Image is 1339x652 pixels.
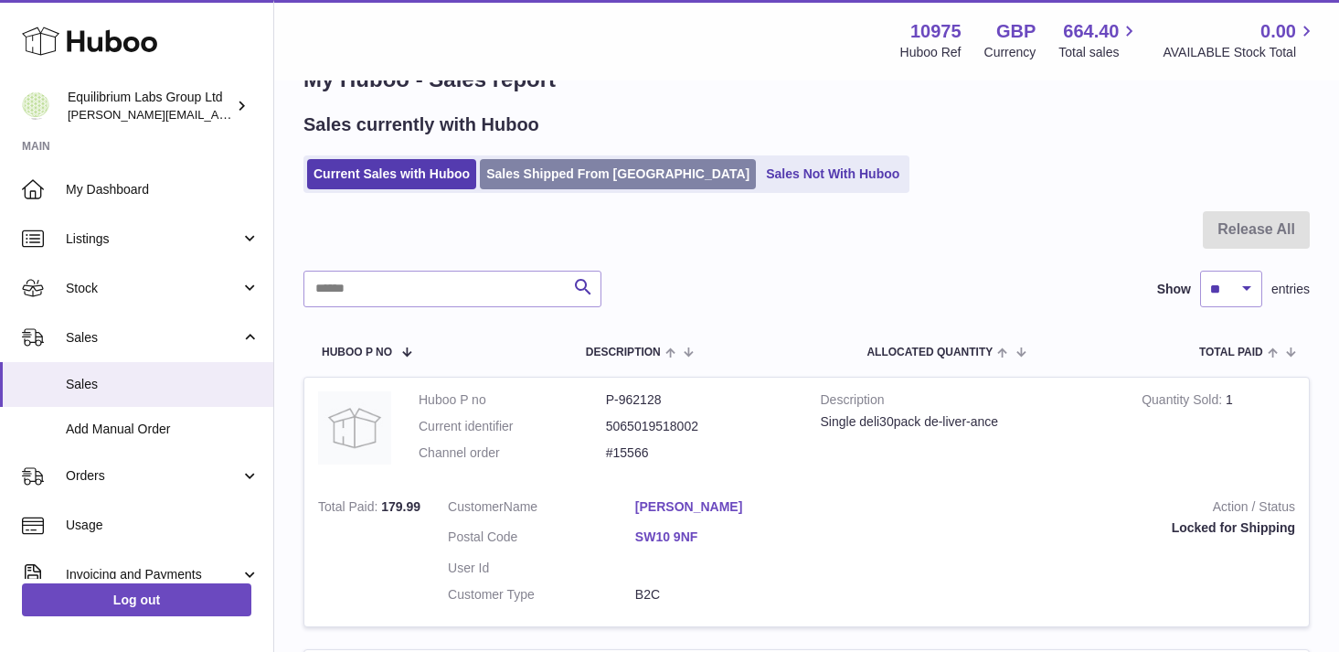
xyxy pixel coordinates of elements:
label: Show [1157,281,1191,298]
span: Total paid [1199,347,1263,358]
a: Current Sales with Huboo [307,159,476,189]
span: Listings [66,230,240,248]
dd: P-962128 [606,391,793,409]
div: Huboo Ref [900,44,962,61]
dt: Channel order [419,444,606,462]
a: 0.00 AVAILABLE Stock Total [1163,19,1317,61]
dt: Postal Code [448,529,635,550]
span: Sales [66,376,260,393]
a: Sales Shipped From [GEOGRAPHIC_DATA] [480,159,756,189]
strong: 10975 [910,19,962,44]
a: 664.40 Total sales [1058,19,1140,61]
span: entries [1271,281,1310,298]
a: Sales Not With Huboo [760,159,906,189]
dt: Customer Type [448,586,635,604]
span: Orders [66,467,240,485]
strong: Quantity Sold [1142,392,1226,412]
span: Total sales [1058,44,1140,61]
span: Usage [66,517,260,534]
a: SW10 9NF [635,529,823,546]
dt: Name [448,498,635,520]
strong: GBP [996,19,1036,44]
span: Description [586,347,661,358]
span: My Dashboard [66,181,260,198]
a: Log out [22,583,251,616]
span: Invoicing and Payments [66,566,240,583]
img: h.woodrow@theliverclinic.com [22,92,49,120]
span: ALLOCATED Quantity [866,347,993,358]
dt: Current identifier [419,418,606,435]
span: 664.40 [1063,19,1119,44]
span: Huboo P no [322,347,392,358]
dt: User Id [448,560,635,577]
dd: #15566 [606,444,793,462]
span: [PERSON_NAME][EMAIL_ADDRESS][DOMAIN_NAME] [68,107,367,122]
span: Sales [66,329,240,347]
strong: Action / Status [850,498,1295,520]
strong: Description [821,391,1115,413]
span: 179.99 [381,499,420,514]
span: Stock [66,280,240,297]
span: Customer [448,499,504,514]
span: AVAILABLE Stock Total [1163,44,1317,61]
dd: 5065019518002 [606,418,793,435]
div: Single deli30pack de-liver-ance [821,413,1115,431]
a: [PERSON_NAME] [635,498,823,516]
dt: Huboo P no [419,391,606,409]
strong: Total Paid [318,499,381,518]
div: Currency [984,44,1036,61]
img: no-photo.jpg [318,391,391,465]
h2: Sales currently with Huboo [303,112,539,137]
div: Locked for Shipping [850,519,1295,537]
span: 0.00 [1260,19,1296,44]
td: 1 [1128,378,1309,485]
span: Add Manual Order [66,421,260,438]
div: Equilibrium Labs Group Ltd [68,89,232,123]
dd: B2C [635,586,823,604]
